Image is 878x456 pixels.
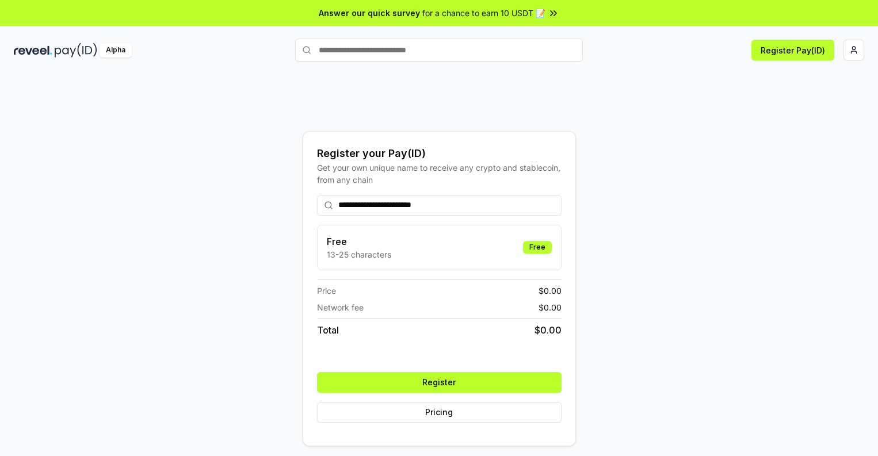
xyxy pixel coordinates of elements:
[317,162,562,186] div: Get your own unique name to receive any crypto and stablecoin, from any chain
[327,248,391,260] p: 13-25 characters
[317,301,364,313] span: Network fee
[100,43,132,58] div: Alpha
[523,241,552,254] div: Free
[14,43,52,58] img: reveel_dark
[317,402,562,423] button: Pricing
[317,323,339,337] span: Total
[751,40,834,60] button: Register Pay(ID)
[327,235,391,248] h3: Free
[539,301,562,313] span: $ 0.00
[319,7,420,19] span: Answer our quick survey
[317,145,562,162] div: Register your Pay(ID)
[55,43,97,58] img: pay_id
[317,372,562,393] button: Register
[317,285,336,297] span: Price
[539,285,562,297] span: $ 0.00
[535,323,562,337] span: $ 0.00
[422,7,545,19] span: for a chance to earn 10 USDT 📝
